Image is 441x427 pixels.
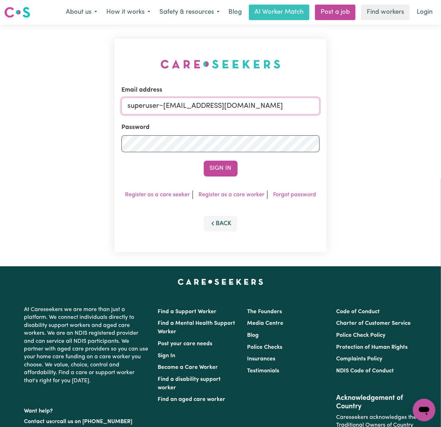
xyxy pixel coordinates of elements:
a: Testimonials [247,368,279,374]
a: Police Check Policy [336,333,385,338]
iframe: Button to launch messaging window [413,399,435,421]
a: NDIS Code of Conduct [336,368,394,374]
label: Password [121,123,150,132]
a: Register as a care worker [199,192,264,198]
button: Sign In [204,161,238,176]
a: Post your care needs [158,341,213,347]
a: AI Worker Match [249,5,309,20]
a: Find a Support Worker [158,309,217,315]
a: Police Checks [247,345,282,350]
a: Post a job [315,5,355,20]
p: Want help? [24,404,150,415]
a: Find an aged care worker [158,397,226,402]
a: Find a disability support worker [158,377,221,391]
a: Find a Mental Health Support Worker [158,321,235,335]
a: Login [412,5,437,20]
button: About us [61,5,102,20]
p: At Careseekers we are more than just a platform. We connect individuals directly to disability su... [24,303,150,388]
button: Back [204,216,238,231]
a: Become a Care Worker [158,365,218,370]
input: Email address [121,98,320,115]
button: How it works [102,5,155,20]
a: call us on [PHONE_NUMBER] [57,419,133,425]
a: The Founders [247,309,282,315]
a: Blog [224,5,246,20]
a: Code of Conduct [336,309,380,315]
a: Media Centre [247,321,283,326]
a: Protection of Human Rights [336,345,408,350]
button: Safety & resources [155,5,224,20]
a: Insurances [247,356,275,362]
label: Email address [121,86,162,95]
a: Register as a care seeker [125,192,190,198]
a: Forgot password [273,192,316,198]
a: Blog [247,333,259,338]
h2: Acknowledgement of Country [336,394,417,411]
a: Complaints Policy [336,356,382,362]
img: Careseekers logo [4,6,30,19]
a: Contact us [24,419,52,425]
a: Careseekers logo [4,4,30,20]
a: Find workers [361,5,410,20]
a: Charter of Customer Service [336,321,411,326]
a: Sign In [158,353,176,359]
a: Careseekers home page [178,279,263,285]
